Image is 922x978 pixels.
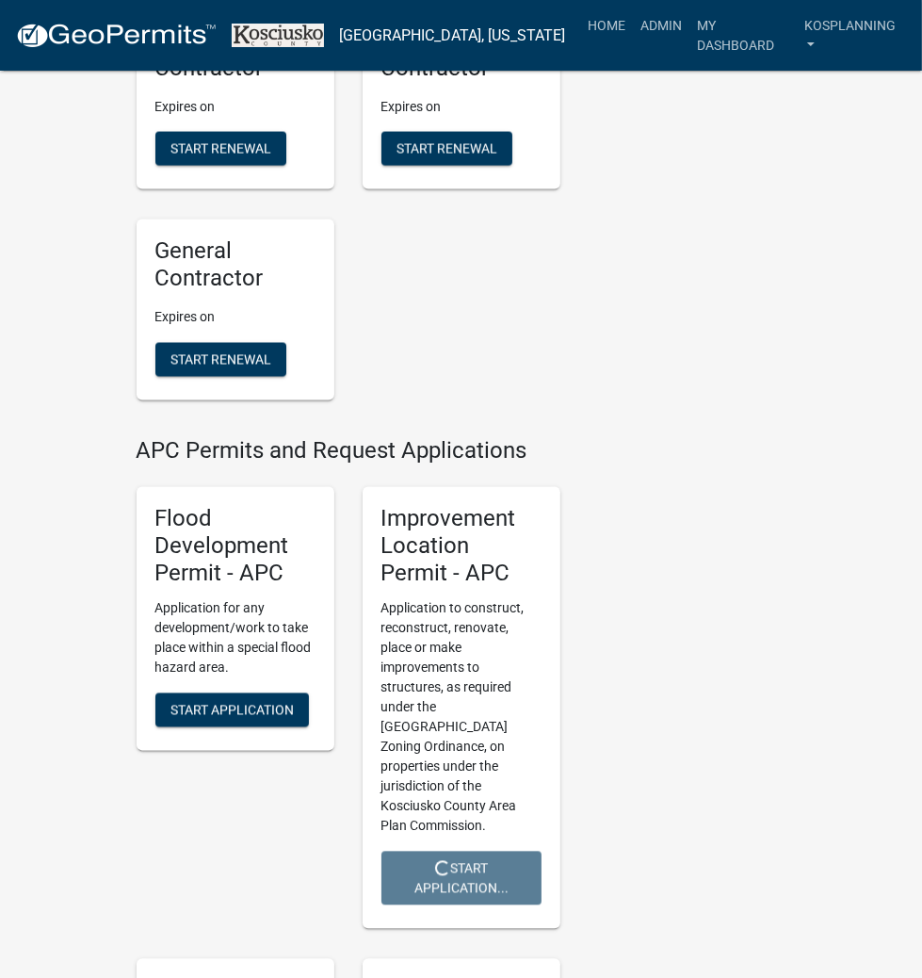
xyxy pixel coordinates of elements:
[170,702,294,717] span: Start Application
[155,132,286,166] button: Start Renewal
[155,97,315,117] p: Expires on
[155,238,315,293] h5: General Contractor
[381,852,542,905] button: Start Application...
[232,24,324,48] img: Kosciusko County, Indiana
[381,506,542,587] h5: Improvement Location Permit - APC
[137,438,560,465] h4: APC Permits and Request Applications
[170,141,271,156] span: Start Renewal
[580,8,633,43] a: Home
[155,308,315,328] p: Expires on
[155,693,309,727] button: Start Application
[381,97,542,117] p: Expires on
[414,860,509,895] span: Start Application...
[339,20,565,52] a: [GEOGRAPHIC_DATA], [US_STATE]
[155,343,286,377] button: Start Renewal
[155,506,315,587] h5: Flood Development Permit - APC
[689,8,797,63] a: My Dashboard
[170,351,271,367] span: Start Renewal
[396,141,497,156] span: Start Renewal
[155,599,315,678] p: Application for any development/work to take place within a special flood hazard area.
[381,599,542,837] p: Application to construct, reconstruct, renovate, place or make improvements to structures, as req...
[797,8,907,63] a: kosplanning
[381,132,512,166] button: Start Renewal
[633,8,689,43] a: Admin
